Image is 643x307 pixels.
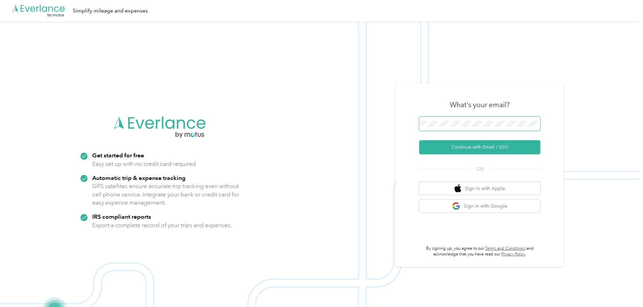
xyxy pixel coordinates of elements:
[419,140,540,154] button: Continue with Email / SSO
[73,7,148,15] div: Simplify mileage and expenses
[419,199,540,213] button: google logoSign in with Google
[92,221,232,229] p: Export a complete record of your trips and expenses.
[92,213,151,220] strong: IRS compliant reports
[419,246,540,257] p: By signing up, you agree to our and acknowledge that you have read our .
[92,182,239,207] p: GPS satellites ensure accurate trip tracking even without cell phone service. Integrate your bank...
[501,252,525,257] a: Privacy Policy
[92,152,144,159] strong: Get started for free
[92,174,185,181] strong: Automatic trip & expense tracking
[452,202,461,210] img: google logo
[454,184,461,193] img: apple logo
[450,100,510,110] h3: What's your email?
[485,246,526,251] a: Terms and Conditions
[468,165,492,173] span: OR
[419,182,540,195] button: apple logoSign in with Apple
[92,160,196,168] p: Easy set up with no credit card required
